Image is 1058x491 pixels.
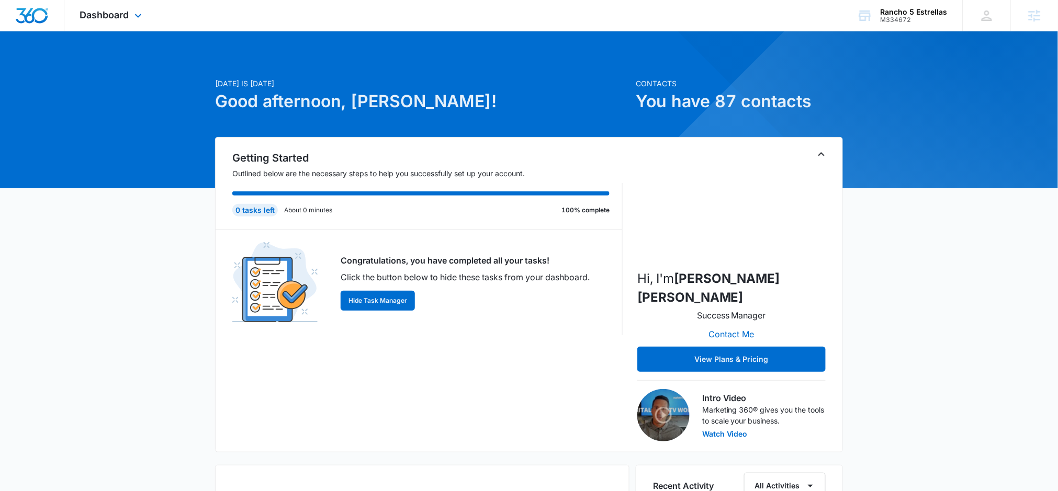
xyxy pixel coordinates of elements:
[29,17,51,25] div: v 4.0.25
[232,168,623,179] p: Outlined below are the necessary steps to help you successfully set up your account.
[702,392,826,404] h3: Intro Video
[815,148,828,161] button: Toggle Collapse
[341,254,590,267] p: Congratulations, you have completed all your tasks!
[341,291,415,311] button: Hide Task Manager
[679,156,784,261] img: McKenna Mueller
[637,271,780,305] strong: [PERSON_NAME] [PERSON_NAME]
[699,322,765,347] button: Contact Me
[104,61,112,69] img: tab_keywords_by_traffic_grey.svg
[17,17,25,25] img: logo_orange.svg
[881,8,948,16] div: account name
[636,78,843,89] p: Contacts
[637,269,826,307] p: Hi, I'm
[702,404,826,426] p: Marketing 360® gives you the tools to scale your business.
[637,389,690,441] img: Intro Video
[28,61,37,69] img: tab_domain_overview_orange.svg
[702,430,748,438] button: Watch Video
[284,205,332,215] p: About 0 minutes
[232,150,623,166] h2: Getting Started
[17,27,25,36] img: website_grey.svg
[636,89,843,114] h1: You have 87 contacts
[40,62,94,68] div: Domain Overview
[881,16,948,24] div: account id
[215,89,629,114] h1: Good afternoon, [PERSON_NAME]!
[637,347,826,372] button: View Plans & Pricing
[697,309,766,322] p: Success Manager
[215,78,629,89] p: [DATE] is [DATE]
[80,9,129,20] span: Dashboard
[232,204,278,216] div: 0 tasks left
[561,205,610,215] p: 100% complete
[341,271,590,283] p: Click the button below to hide these tasks from your dashboard.
[27,27,115,36] div: Domain: [DOMAIN_NAME]
[116,62,176,68] div: Keywords by Traffic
